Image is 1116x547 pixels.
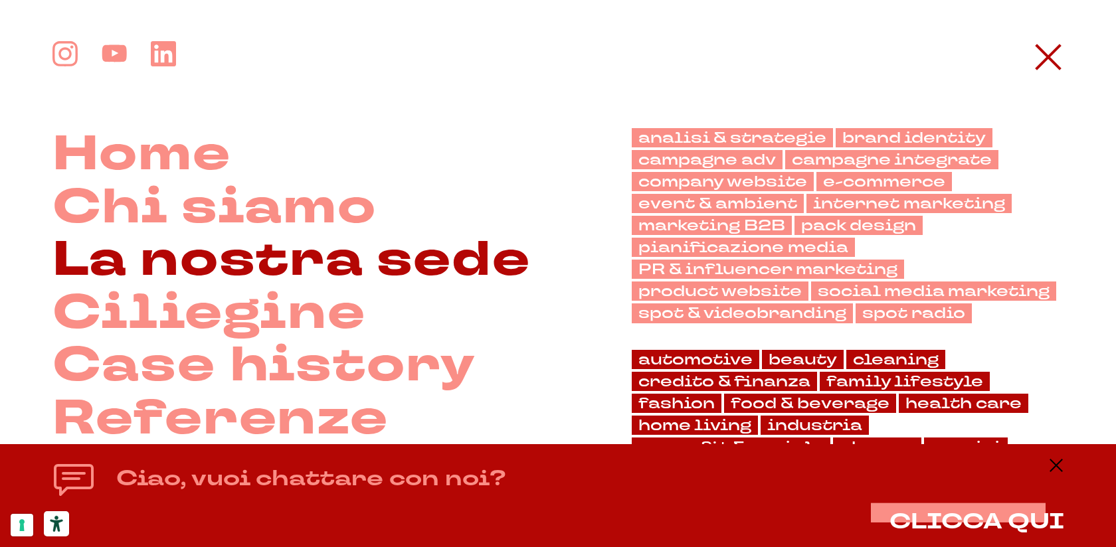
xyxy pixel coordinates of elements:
span: CLICCA QUI [889,507,1064,536]
a: home living [632,416,758,435]
a: e-commerce [816,172,952,191]
a: brand identity [836,128,992,147]
button: Strumenti di accessibilità [44,511,69,536]
a: product website [632,281,808,301]
a: pharma [833,437,921,457]
a: no profit & sociale [632,437,830,457]
a: credito & finanza [632,372,817,391]
a: Chi siamo [52,181,377,234]
a: beauty [762,350,844,369]
a: PR & influencer marketing [632,260,904,279]
a: marketing B2B [632,216,792,235]
button: CLICCA QUI [889,510,1064,534]
a: servizi [924,437,1008,457]
a: La nostra sede [52,234,531,286]
a: spot & videobranding [632,303,853,323]
a: food & beverage [724,394,896,413]
a: Case history [52,339,476,392]
a: Ciliegine [52,287,366,339]
a: pianificazione media [632,238,855,257]
a: industria [761,416,869,435]
button: Le tue preferenze relative al consenso per le tecnologie di tracciamento [11,514,33,536]
a: spot radio [856,303,972,323]
a: health care [899,394,1028,413]
a: Referenze [52,392,389,445]
a: pack design [794,216,923,235]
a: campagne adv [632,150,783,169]
a: campagne integrate [785,150,998,169]
a: cleaning [846,350,945,369]
a: automotive [632,350,759,369]
a: company website [632,172,814,191]
a: analisi & strategie [632,128,833,147]
a: family lifestyle [820,372,990,391]
a: social media marketing [811,281,1056,301]
a: event & ambient [632,194,804,213]
a: internet marketing [806,194,1012,213]
a: fashion [632,394,721,413]
h4: Ciao, vuoi chattare con noi? [116,463,506,495]
a: Home [52,128,231,181]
